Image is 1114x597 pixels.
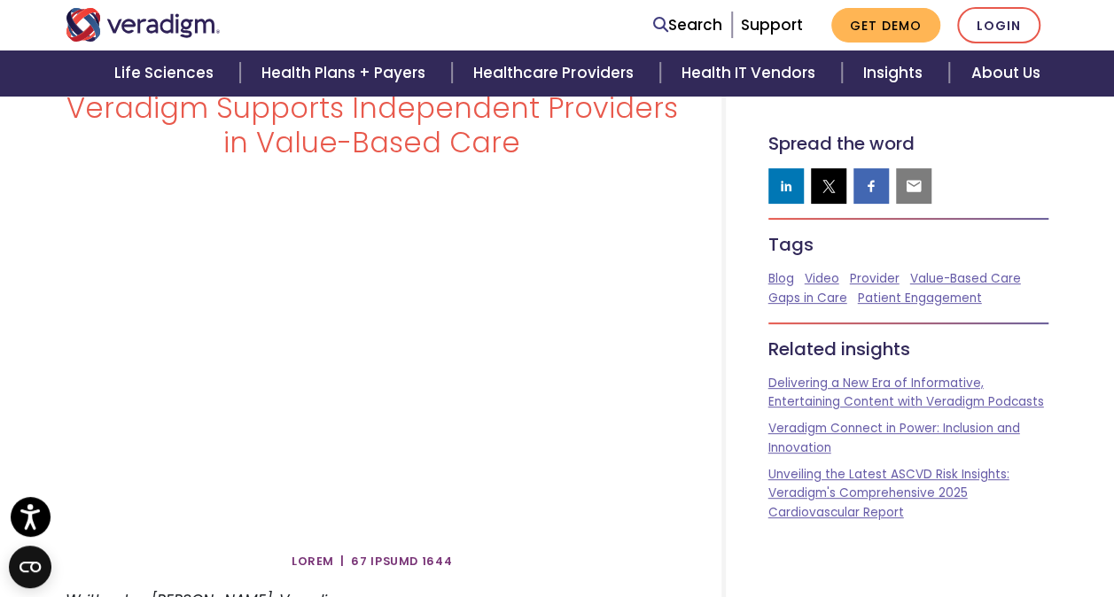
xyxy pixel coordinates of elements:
h1: Close Care Gaps with Confidence: How Veradigm Supports Independent Providers in Value-Based Care [66,58,679,159]
a: Provider [850,270,900,287]
a: Delivering a New Era of Informative, Entertaining Content with Veradigm Podcasts [768,375,1044,411]
a: Life Sciences [93,50,240,96]
img: linkedin sharing button [777,177,795,195]
a: Login [957,7,1040,43]
h5: Spread the word [768,133,1049,154]
img: facebook sharing button [862,177,880,195]
a: Blog [768,270,794,287]
a: Patient Engagement [858,290,982,306]
a: About Us [949,50,1061,96]
a: Video [805,270,839,287]
img: Veradigm logo [66,8,221,42]
a: Search [653,13,722,37]
a: Get Demo [831,8,940,43]
a: Health IT Vendors [660,50,842,96]
a: Unveiling the Latest ASCVD Risk Insights: Veradigm's Comprehensive 2025 Cardiovascular Report [768,466,1009,522]
a: Support [741,14,803,35]
a: Gaps in Care [768,290,847,306]
button: Open CMP widget [9,546,51,588]
a: Health Plans + Payers [240,50,452,96]
a: Insights [842,50,949,96]
h5: Tags [768,234,1049,255]
a: Veradigm Connect in Power: Inclusion and Innovation [768,420,1020,456]
span: Lorem | 67 Ipsumd 1644 [292,547,452,575]
img: email sharing button [905,177,923,195]
a: Value-Based Care [910,270,1021,287]
h5: Related insights [768,338,1049,360]
img: twitter sharing button [820,177,837,195]
a: Healthcare Providers [452,50,659,96]
iframe: Drift Chat Widget [774,469,1093,576]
